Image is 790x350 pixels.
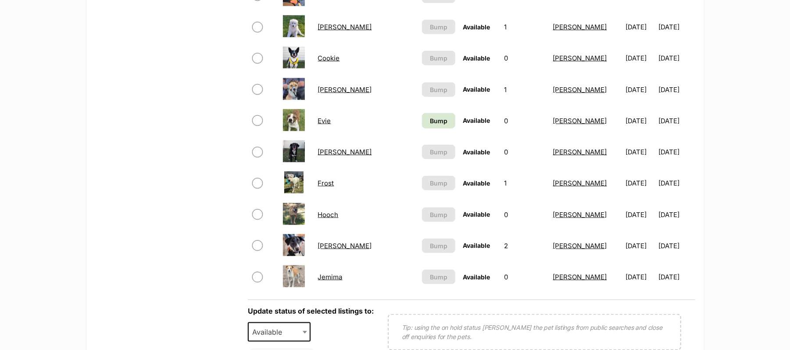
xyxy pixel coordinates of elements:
[500,262,548,292] td: 0
[248,322,311,342] span: Available
[500,168,548,198] td: 1
[658,75,694,105] td: [DATE]
[622,43,658,73] td: [DATE]
[658,137,694,167] td: [DATE]
[422,113,455,129] a: Bump
[622,137,658,167] td: [DATE]
[463,23,490,31] span: Available
[553,23,607,31] a: [PERSON_NAME]
[318,117,331,125] a: Evie
[500,106,548,136] td: 0
[463,273,490,281] span: Available
[500,75,548,105] td: 1
[500,137,548,167] td: 0
[318,273,343,281] a: Jemima
[553,179,607,187] a: [PERSON_NAME]
[318,54,340,62] a: Cookie
[500,43,548,73] td: 0
[318,23,372,31] a: [PERSON_NAME]
[658,106,694,136] td: [DATE]
[622,168,658,198] td: [DATE]
[422,176,455,190] button: Bump
[318,242,372,250] a: [PERSON_NAME]
[463,179,490,187] span: Available
[318,86,372,94] a: [PERSON_NAME]
[658,43,694,73] td: [DATE]
[463,117,490,124] span: Available
[463,86,490,93] span: Available
[422,82,455,97] button: Bump
[430,272,447,282] span: Bump
[658,12,694,42] td: [DATE]
[658,262,694,292] td: [DATE]
[430,22,447,32] span: Bump
[463,54,490,62] span: Available
[463,211,490,218] span: Available
[430,85,447,94] span: Bump
[500,231,548,261] td: 2
[622,75,658,105] td: [DATE]
[430,54,447,63] span: Bump
[422,51,455,65] button: Bump
[422,270,455,284] button: Bump
[430,241,447,250] span: Bump
[422,239,455,253] button: Bump
[422,207,455,222] button: Bump
[500,12,548,42] td: 1
[622,12,658,42] td: [DATE]
[553,273,607,281] a: [PERSON_NAME]
[249,326,291,338] span: Available
[658,200,694,230] td: [DATE]
[430,210,447,219] span: Bump
[553,148,607,156] a: [PERSON_NAME]
[430,116,447,125] span: Bump
[402,323,667,341] p: Tip: using the on hold status [PERSON_NAME] the pet listings from public searches and close off e...
[318,148,372,156] a: [PERSON_NAME]
[622,231,658,261] td: [DATE]
[430,147,447,157] span: Bump
[622,106,658,136] td: [DATE]
[422,20,455,34] button: Bump
[622,262,658,292] td: [DATE]
[318,211,339,219] a: Hooch
[430,179,447,188] span: Bump
[658,231,694,261] td: [DATE]
[463,148,490,156] span: Available
[553,211,607,219] a: [PERSON_NAME]
[553,242,607,250] a: [PERSON_NAME]
[622,200,658,230] td: [DATE]
[553,54,607,62] a: [PERSON_NAME]
[318,179,334,187] a: Frost
[553,86,607,94] a: [PERSON_NAME]
[422,145,455,159] button: Bump
[463,242,490,249] span: Available
[658,168,694,198] td: [DATE]
[248,307,374,315] label: Update status of selected listings to:
[553,117,607,125] a: [PERSON_NAME]
[500,200,548,230] td: 0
